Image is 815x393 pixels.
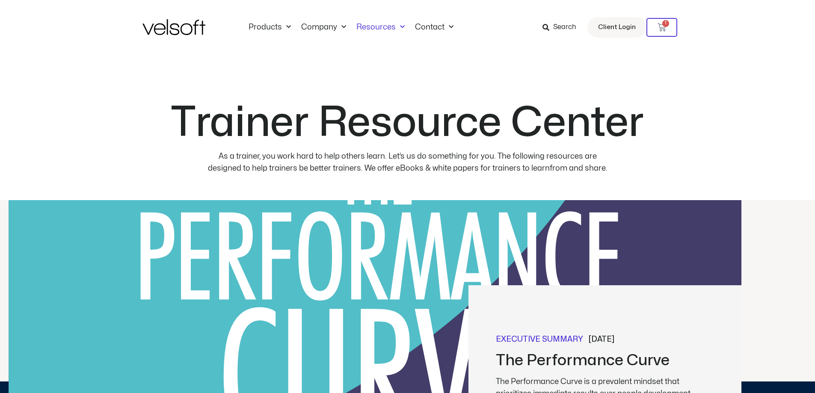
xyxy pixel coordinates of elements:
[587,17,646,38] a: Client Login
[410,23,459,32] a: ContactMenu Toggle
[171,103,644,144] h1: Trainer Resource Center
[553,22,576,33] span: Search
[351,23,410,32] a: ResourcesMenu Toggle
[542,20,582,35] a: Search
[243,23,459,32] nav: Menu
[496,334,583,345] a: Executive Summary
[204,151,611,174] div: As a trainer, you work hard to help others learn. Let’s us do something for you. The following re...
[662,20,669,27] span: 1
[496,352,705,369] h2: The Performance Curve
[588,334,614,345] span: [DATE]
[142,19,205,35] img: Velsoft Training Materials
[296,23,351,32] a: CompanyMenu Toggle
[598,22,636,33] span: Client Login
[646,18,677,37] a: 1
[243,23,296,32] a: ProductsMenu Toggle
